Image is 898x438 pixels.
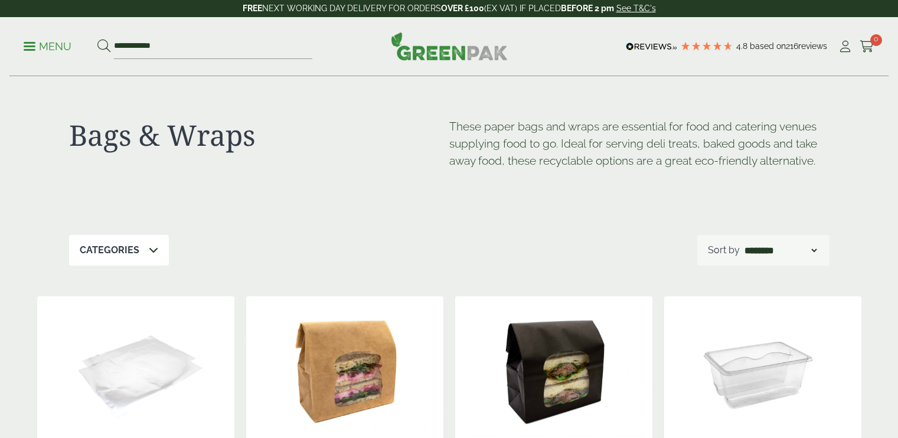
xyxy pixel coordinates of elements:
p: Sort by [708,243,740,257]
a: Menu [24,40,71,51]
span: 4.8 [736,41,750,51]
strong: FREE [243,4,262,13]
img: REVIEWS.io [626,43,677,51]
p: Menu [24,40,71,54]
p: Categories [80,243,139,257]
i: My Account [838,41,853,53]
a: See T&C's [616,4,656,13]
span: 216 [786,41,798,51]
h1: Bags & Wraps [69,118,449,152]
select: Shop order [742,243,819,257]
img: GreenPak Supplies [391,32,508,60]
i: Cart [860,41,874,53]
strong: OVER £100 [441,4,484,13]
strong: BEFORE 2 pm [561,4,614,13]
a: 0 [860,38,874,55]
div: 4.79 Stars [680,41,733,51]
span: Based on [750,41,786,51]
span: 0 [870,34,882,46]
p: These paper bags and wraps are essential for food and catering venues supplying food to go. Ideal... [449,118,830,169]
span: reviews [798,41,827,51]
